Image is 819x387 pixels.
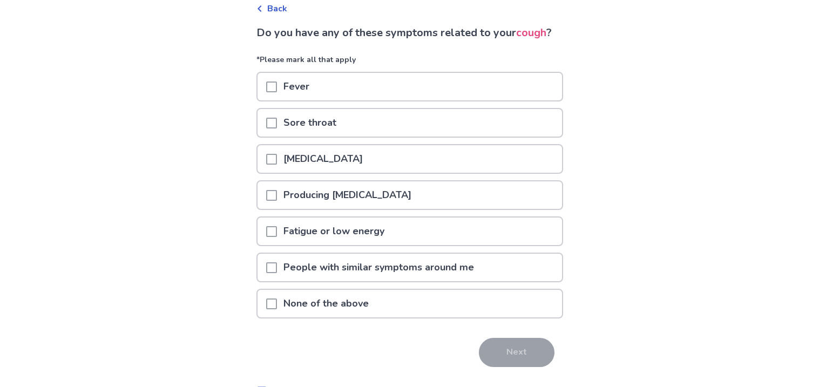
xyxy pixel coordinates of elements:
[277,181,418,209] p: Producing [MEDICAL_DATA]
[277,218,391,245] p: Fatigue or low energy
[277,73,316,100] p: Fever
[479,338,554,367] button: Next
[267,2,287,15] span: Back
[277,290,375,317] p: None of the above
[277,109,343,137] p: Sore throat
[256,25,563,41] p: Do you have any of these symptoms related to your ?
[256,54,563,72] p: *Please mark all that apply
[277,145,369,173] p: [MEDICAL_DATA]
[277,254,480,281] p: People with similar symptoms around me
[516,25,546,40] span: cough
